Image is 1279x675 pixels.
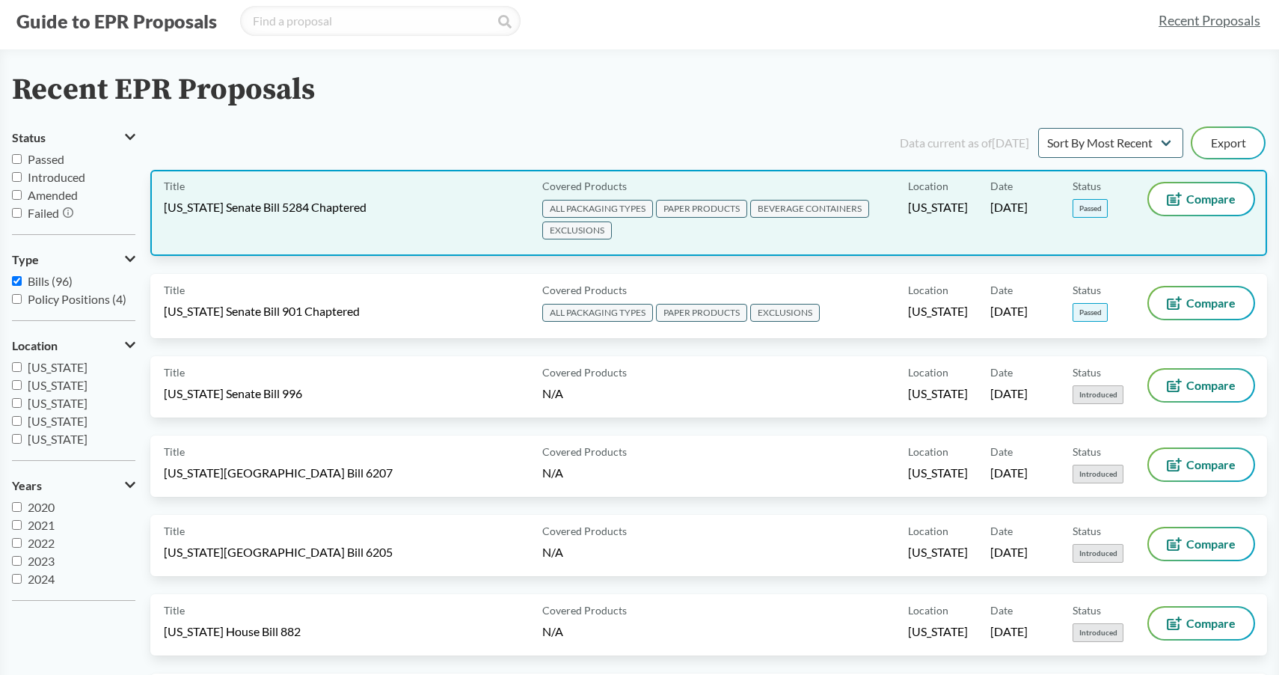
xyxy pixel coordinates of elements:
[908,385,968,402] span: [US_STATE]
[12,190,22,200] input: Amended
[12,556,22,566] input: 2023
[164,303,360,320] span: [US_STATE] Senate Bill 901 Chaptered
[908,303,968,320] span: [US_STATE]
[908,623,968,640] span: [US_STATE]
[990,364,1013,380] span: Date
[990,385,1028,402] span: [DATE]
[164,282,185,298] span: Title
[12,253,39,266] span: Type
[1073,385,1123,404] span: Introduced
[1073,303,1108,322] span: Passed
[990,623,1028,640] span: [DATE]
[12,416,22,426] input: [US_STATE]
[164,178,185,194] span: Title
[542,465,563,480] span: N/A
[164,385,302,402] span: [US_STATE] Senate Bill 996
[12,434,22,444] input: [US_STATE]
[28,536,55,550] span: 2022
[28,518,55,532] span: 2021
[542,602,627,618] span: Covered Products
[164,602,185,618] span: Title
[12,294,22,304] input: Policy Positions (4)
[28,378,88,392] span: [US_STATE]
[656,200,747,218] span: PAPER PRODUCTS
[1186,193,1236,205] span: Compare
[908,178,948,194] span: Location
[12,172,22,182] input: Introduced
[12,333,135,358] button: Location
[28,274,73,288] span: Bills (96)
[542,222,612,239] span: EXCLUSIONS
[990,602,1013,618] span: Date
[12,538,22,548] input: 2022
[1073,178,1101,194] span: Status
[908,444,948,459] span: Location
[164,364,185,380] span: Title
[1073,623,1123,642] span: Introduced
[28,188,78,202] span: Amended
[1149,287,1254,319] button: Compare
[990,282,1013,298] span: Date
[12,380,22,390] input: [US_STATE]
[28,414,88,428] span: [US_STATE]
[12,574,22,584] input: 2024
[12,154,22,164] input: Passed
[1073,544,1123,563] span: Introduced
[990,465,1028,481] span: [DATE]
[542,200,653,218] span: ALL PACKAGING TYPES
[542,282,627,298] span: Covered Products
[12,208,22,218] input: Failed
[750,200,869,218] span: BEVERAGE CONTAINERS
[1186,538,1236,550] span: Compare
[164,544,393,561] span: [US_STATE][GEOGRAPHIC_DATA] Bill 6205
[240,6,521,36] input: Find a proposal
[656,304,747,322] span: PAPER PRODUCTS
[1073,465,1123,483] span: Introduced
[990,544,1028,561] span: [DATE]
[908,364,948,380] span: Location
[1149,370,1254,401] button: Compare
[1186,617,1236,629] span: Compare
[28,396,88,410] span: [US_STATE]
[1186,459,1236,471] span: Compare
[542,444,627,459] span: Covered Products
[28,554,55,568] span: 2023
[908,199,968,216] span: [US_STATE]
[542,624,563,638] span: N/A
[990,523,1013,539] span: Date
[12,9,221,33] button: Guide to EPR Proposals
[12,339,58,352] span: Location
[1073,364,1101,380] span: Status
[908,523,948,539] span: Location
[28,572,55,586] span: 2024
[990,178,1013,194] span: Date
[164,465,393,481] span: [US_STATE][GEOGRAPHIC_DATA] Bill 6207
[908,544,968,561] span: [US_STATE]
[12,520,22,530] input: 2021
[28,432,88,446] span: [US_STATE]
[1149,528,1254,560] button: Compare
[28,500,55,514] span: 2020
[12,473,135,498] button: Years
[1073,602,1101,618] span: Status
[28,206,59,220] span: Failed
[12,398,22,408] input: [US_STATE]
[542,523,627,539] span: Covered Products
[164,444,185,459] span: Title
[1149,183,1254,215] button: Compare
[28,152,64,166] span: Passed
[1186,297,1236,309] span: Compare
[12,247,135,272] button: Type
[28,170,85,184] span: Introduced
[12,502,22,512] input: 2020
[12,125,135,150] button: Status
[542,364,627,380] span: Covered Products
[12,479,42,492] span: Years
[542,545,563,559] span: N/A
[908,282,948,298] span: Location
[164,523,185,539] span: Title
[1073,282,1101,298] span: Status
[750,304,820,322] span: EXCLUSIONS
[164,623,301,640] span: [US_STATE] House Bill 882
[900,134,1029,152] div: Data current as of [DATE]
